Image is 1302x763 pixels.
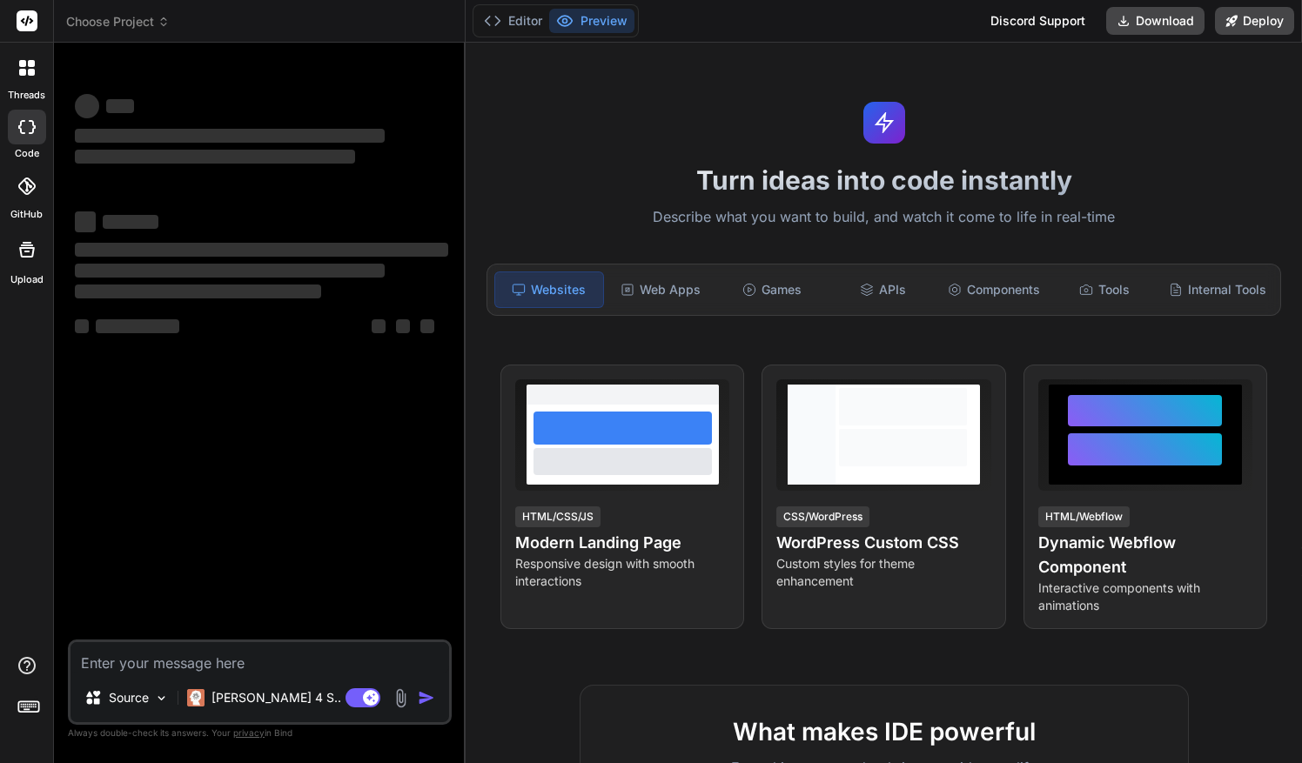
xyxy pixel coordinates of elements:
span: ‌ [75,243,448,257]
span: ‌ [75,94,99,118]
div: Discord Support [980,7,1096,35]
p: Custom styles for theme enhancement [776,555,990,590]
p: Always double-check its answers. Your in Bind [68,725,452,741]
div: Web Apps [607,271,715,308]
p: Describe what you want to build, and watch it come to life in real-time [476,206,1292,229]
h2: What makes IDE powerful [608,713,1160,750]
p: Responsive design with smooth interactions [515,555,729,590]
span: ‌ [372,319,386,333]
button: Deploy [1215,7,1294,35]
span: ‌ [396,319,410,333]
button: Editor [477,9,549,33]
h4: Dynamic Webflow Component [1038,531,1252,579]
span: ‌ [75,284,321,298]
span: ‌ [75,319,89,333]
p: [PERSON_NAME] 4 S.. [211,689,341,706]
div: HTML/CSS/JS [515,506,601,527]
h4: WordPress Custom CSS [776,531,990,555]
div: Games [718,271,825,308]
img: icon [418,689,435,706]
img: attachment [391,688,411,708]
span: ‌ [75,211,96,232]
h4: Modern Landing Page [515,531,729,555]
p: Source [109,689,149,706]
span: ‌ [75,150,355,164]
p: Interactive components with animations [1038,579,1252,614]
img: Claude 4 Sonnet [187,689,205,706]
div: APIs [829,271,936,308]
h1: Turn ideas into code instantly [476,164,1292,196]
span: Choose Project [66,13,170,30]
span: ‌ [96,319,179,333]
span: ‌ [75,129,385,143]
div: Internal Tools [1162,271,1273,308]
div: Components [940,271,1047,308]
label: Upload [10,272,44,287]
span: ‌ [75,264,385,278]
button: Preview [549,9,634,33]
img: Pick Models [154,691,169,706]
label: code [15,146,39,161]
div: CSS/WordPress [776,506,869,527]
label: threads [8,88,45,103]
button: Download [1106,7,1205,35]
span: ‌ [420,319,434,333]
span: ‌ [106,99,134,113]
label: GitHub [10,207,43,222]
div: HTML/Webflow [1038,506,1130,527]
span: ‌ [103,215,158,229]
span: privacy [233,727,265,738]
div: Tools [1051,271,1158,308]
div: Websites [494,271,603,308]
